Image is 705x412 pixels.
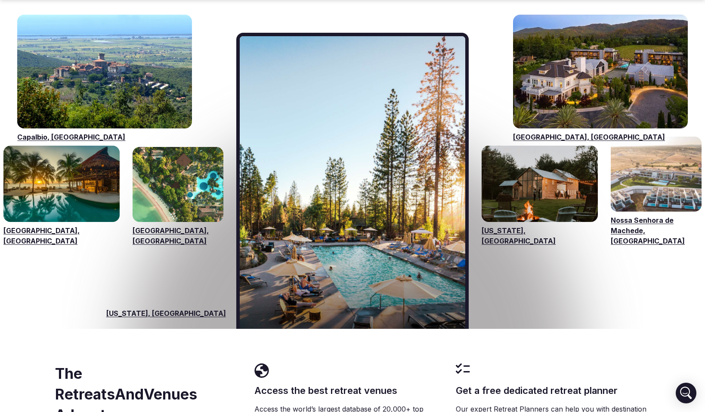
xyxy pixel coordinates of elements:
[254,384,448,397] h3: Access the best retreat venues
[611,215,702,246] a: Nossa Senhora de Machede, [GEOGRAPHIC_DATA]
[513,132,688,142] a: [GEOGRAPHIC_DATA], [GEOGRAPHIC_DATA]
[482,225,598,246] a: [US_STATE], [GEOGRAPHIC_DATA]
[676,383,696,403] div: Open Intercom Messenger
[133,147,223,222] a: Visit venues for Bali, Indonesia
[611,137,702,212] a: Visit venues for Nossa Senhora de Machede, Portugal
[17,15,192,128] a: Visit venues for Capalbio, Italy
[17,132,192,142] a: Capalbio, [GEOGRAPHIC_DATA]
[106,308,226,318] span: [US_STATE], [GEOGRAPHIC_DATA]
[3,146,120,222] a: Visit venues for Riviera Maya, Mexico
[456,384,650,397] h3: Get a free dedicated retreat planner
[482,146,598,222] a: Visit venues for New York, USA
[133,225,223,246] a: [GEOGRAPHIC_DATA], [GEOGRAPHIC_DATA]
[236,33,469,329] a: Visit venues for California, USA
[513,15,688,128] a: Visit venues for Napa Valley, USA
[240,36,466,329] img: Featured locations
[3,225,120,246] a: [GEOGRAPHIC_DATA], [GEOGRAPHIC_DATA]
